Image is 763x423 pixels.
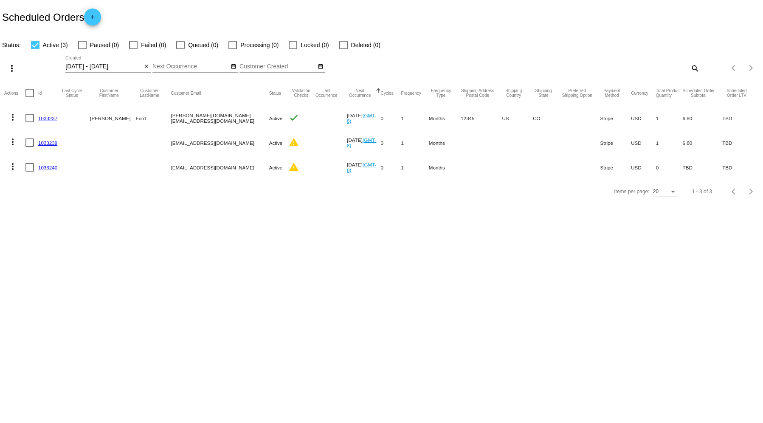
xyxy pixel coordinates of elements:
[722,155,759,180] mat-cell: TBD
[656,80,683,106] mat-header-cell: Total Product Quantity
[347,88,373,98] button: Change sorting for NextOccurrenceUtc
[347,113,376,124] a: (GMT-8)
[656,155,683,180] mat-cell: 0
[90,40,119,50] span: Paused (0)
[8,112,18,122] mat-icon: more_vert
[401,155,429,180] mat-cell: 1
[562,88,593,98] button: Change sorting for PreferredShippingOption
[87,14,98,24] mat-icon: add
[631,155,656,180] mat-cell: USD
[171,90,201,96] button: Change sorting for CustomerEmail
[351,40,380,50] span: Deleted (0)
[289,113,299,123] mat-icon: check
[8,161,18,172] mat-icon: more_vert
[347,137,376,148] a: (GMT-8)
[722,88,751,98] button: Change sorting for LifetimeValue
[656,106,683,130] mat-cell: 1
[690,62,700,75] mat-icon: search
[347,155,380,180] mat-cell: [DATE]
[347,106,380,130] mat-cell: [DATE]
[533,106,562,130] mat-cell: CO
[381,130,401,155] mat-cell: 0
[347,162,376,173] a: (GMT-8)
[726,59,743,76] button: Previous page
[144,63,149,70] mat-icon: close
[692,189,712,195] div: 1 - 3 of 3
[289,137,299,147] mat-icon: warning
[289,80,313,106] mat-header-cell: Validation Checks
[136,106,171,130] mat-cell: Ford
[653,189,677,195] mat-select: Items per page:
[600,106,631,130] mat-cell: Stripe
[429,130,461,155] mat-cell: Months
[38,90,42,96] button: Change sorting for Id
[141,40,166,50] span: Failed (0)
[429,88,453,98] button: Change sorting for FrequencyType
[600,130,631,155] mat-cell: Stripe
[631,106,656,130] mat-cell: USD
[8,137,18,147] mat-icon: more_vert
[65,63,142,70] input: Created
[502,88,525,98] button: Change sorting for ShippingCountry
[313,88,339,98] button: Change sorting for LastOccurrenceUtc
[656,130,683,155] mat-cell: 1
[188,40,218,50] span: Queued (0)
[631,90,648,96] button: Change sorting for CurrencyIso
[683,88,715,98] button: Change sorting for Subtotal
[683,130,723,155] mat-cell: 6.80
[743,183,760,200] button: Next page
[38,140,57,146] a: 1033239
[231,63,237,70] mat-icon: date_range
[726,183,743,200] button: Previous page
[90,106,135,130] mat-cell: [PERSON_NAME]
[289,162,299,172] mat-icon: warning
[269,140,283,146] span: Active
[171,155,269,180] mat-cell: [EMAIL_ADDRESS][DOMAIN_NAME]
[269,90,281,96] button: Change sorting for Status
[90,88,128,98] button: Change sorting for CustomerFirstName
[381,155,401,180] mat-cell: 0
[239,63,316,70] input: Customer Created
[722,130,759,155] mat-cell: TBD
[600,155,631,180] mat-cell: Stripe
[269,116,283,121] span: Active
[401,90,421,96] button: Change sorting for Frequency
[381,90,394,96] button: Change sorting for Cycles
[381,106,401,130] mat-cell: 0
[600,88,624,98] button: Change sorting for PaymentMethod.Type
[318,63,324,70] mat-icon: date_range
[683,106,723,130] mat-cell: 6.80
[429,106,461,130] mat-cell: Months
[38,116,57,121] a: 1033237
[722,106,759,130] mat-cell: TBD
[2,8,101,25] h2: Scheduled Orders
[533,88,554,98] button: Change sorting for ShippingState
[429,155,461,180] mat-cell: Months
[301,40,329,50] span: Locked (0)
[152,63,229,70] input: Next Occurrence
[136,88,163,98] button: Change sorting for CustomerLastName
[38,165,57,170] a: 1033240
[614,189,649,195] div: Items per page:
[4,80,25,106] mat-header-cell: Actions
[502,106,533,130] mat-cell: US
[401,106,429,130] mat-cell: 1
[171,130,269,155] mat-cell: [EMAIL_ADDRESS][DOMAIN_NAME]
[7,63,17,73] mat-icon: more_vert
[631,130,656,155] mat-cell: USD
[269,165,283,170] span: Active
[240,40,279,50] span: Processing (0)
[683,155,723,180] mat-cell: TBD
[62,88,82,98] button: Change sorting for LastProcessingCycleId
[461,106,502,130] mat-cell: 12345
[743,59,760,76] button: Next page
[653,189,659,195] span: 20
[347,130,380,155] mat-cell: [DATE]
[2,42,21,48] span: Status:
[171,106,269,130] mat-cell: [PERSON_NAME][DOMAIN_NAME][EMAIL_ADDRESS][DOMAIN_NAME]
[43,40,68,50] span: Active (3)
[461,88,494,98] button: Change sorting for ShippingPostcode
[401,130,429,155] mat-cell: 1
